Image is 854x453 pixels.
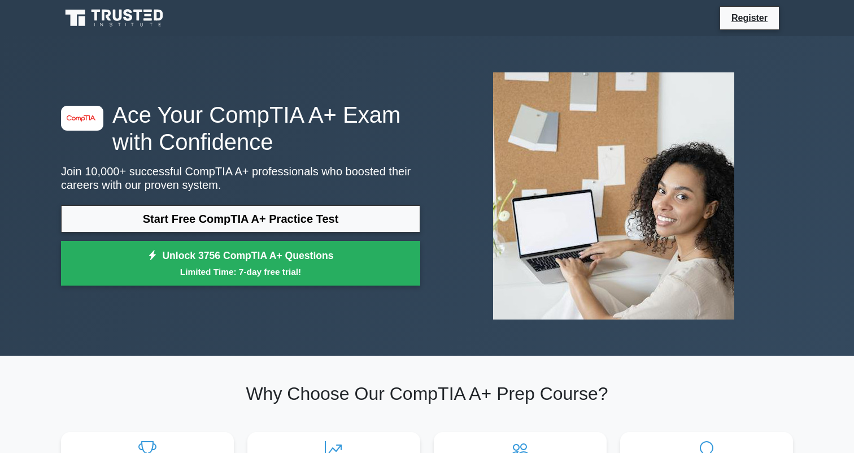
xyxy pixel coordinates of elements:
small: Limited Time: 7-day free trial! [75,265,406,278]
a: Register [725,11,774,25]
a: Start Free CompTIA A+ Practice Test [61,205,420,232]
p: Join 10,000+ successful CompTIA A+ professionals who boosted their careers with our proven system. [61,165,420,192]
h1: Ace Your CompTIA A+ Exam with Confidence [61,101,420,156]
a: Unlock 3756 CompTIA A+ QuestionsLimited Time: 7-day free trial! [61,241,420,286]
h2: Why Choose Our CompTIA A+ Prep Course? [61,383,793,404]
